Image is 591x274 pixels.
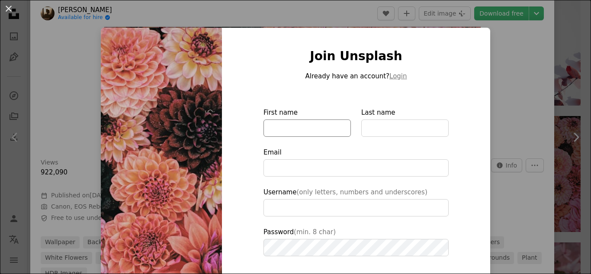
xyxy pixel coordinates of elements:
input: Email [263,159,449,177]
p: Already have an account? [263,71,449,81]
button: Login [389,71,407,81]
label: Password [263,227,449,256]
label: Last name [361,107,449,137]
label: Email [263,147,449,177]
input: First name [263,119,351,137]
input: Username(only letters, numbers and underscores) [263,199,449,216]
input: Last name [361,119,449,137]
span: (only letters, numbers and underscores) [296,188,427,196]
span: (min. 8 char) [294,228,336,236]
h1: Join Unsplash [263,48,449,64]
input: Password(min. 8 char) [263,239,449,256]
label: Username [263,187,449,216]
label: First name [263,107,351,137]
